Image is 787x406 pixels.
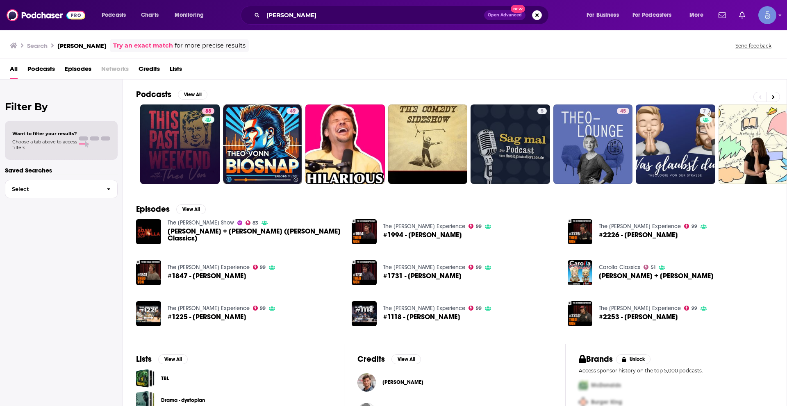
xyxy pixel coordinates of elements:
div: Search podcasts, credits, & more... [248,6,557,25]
a: The Joe Rogan Experience [599,223,681,230]
img: #1118 - Theo Von [352,301,377,326]
h3: [PERSON_NAME] [57,42,107,50]
a: Theo Von [382,379,423,386]
a: 99 [253,265,266,270]
span: 99 [476,225,482,228]
a: 88 [202,108,214,114]
p: Access sponsor history on the top 5,000 podcasts. [579,367,773,374]
span: Charts [141,9,159,21]
span: Networks [101,62,129,79]
span: #1847 - [PERSON_NAME] [168,272,246,279]
img: #1731 - Theo Von [352,260,377,285]
img: #2226 - Theo Von [568,219,593,244]
button: open menu [96,9,136,22]
img: Theo Von [357,373,376,392]
img: Theo Von + Theo Von (Carolla Classics) [136,219,161,244]
a: Charts [136,9,164,22]
a: 99 [469,224,482,229]
a: Podcasts [27,62,55,79]
h2: Lists [136,354,152,364]
button: open menu [627,9,684,22]
span: McDonalds [591,382,621,389]
a: Credits [139,62,160,79]
span: Episodes [65,62,91,79]
span: 83 [252,221,258,225]
button: Theo VonTheo Von [357,369,552,395]
a: 45 [617,108,629,114]
span: For Business [587,9,619,21]
span: [PERSON_NAME] + [PERSON_NAME] [599,272,714,279]
a: #2226 - Theo Von [599,231,678,238]
a: ListsView All [136,354,188,364]
span: 45 [620,107,626,116]
span: 99 [691,225,697,228]
h3: Search [27,42,48,50]
a: Theo Von + Theo Von [599,272,714,279]
a: 99 [469,265,482,270]
span: 49 [290,107,296,116]
a: Show notifications dropdown [736,8,748,22]
button: Select [5,180,118,198]
a: 99 [253,306,266,311]
span: [PERSON_NAME] + [PERSON_NAME] ([PERSON_NAME] Classics) [168,228,342,242]
a: TBL [161,374,169,383]
button: View All [178,90,207,100]
button: Open AdvancedNew [484,10,525,20]
p: Saved Searches [5,166,118,174]
span: 99 [260,265,266,269]
span: 5 [541,107,544,116]
span: For Podcasters [632,9,672,21]
button: View All [176,204,206,214]
a: 83 [246,220,259,225]
span: New [511,5,525,13]
button: open menu [684,9,714,22]
a: 49 [223,104,303,184]
span: Podcasts [102,9,126,21]
a: #1225 - Theo Von [136,301,161,326]
img: #2253 - Theo Von [568,301,593,326]
span: Select [5,186,100,192]
span: [PERSON_NAME] [382,379,423,386]
span: 51 [651,265,655,269]
img: #1994 - Theo Von [352,219,377,244]
span: 99 [260,306,266,310]
span: #1994 - [PERSON_NAME] [383,231,462,238]
a: 7 [700,108,709,114]
span: Choose a tab above to access filters. [12,139,77,150]
a: All [10,62,18,79]
a: 51 [644,265,655,270]
a: 5 [537,108,547,114]
span: TBL [136,369,155,388]
img: Theo Von + Theo Von [568,260,593,285]
span: for more precise results [175,41,246,50]
button: open menu [581,9,629,22]
a: #1118 - Theo Von [383,313,460,320]
span: More [689,9,703,21]
a: #1225 - Theo Von [168,313,246,320]
img: Podchaser - Follow, Share and Rate Podcasts [7,7,85,23]
span: 99 [691,306,697,310]
a: The Joe Rogan Experience [168,264,250,271]
a: 5 [471,104,550,184]
a: 99 [684,306,697,311]
a: The Adam Carolla Show [168,219,234,226]
a: CreditsView All [357,354,421,364]
span: #1731 - [PERSON_NAME] [383,272,462,279]
span: 7 [703,107,706,116]
span: #2226 - [PERSON_NAME] [599,231,678,238]
a: Lists [170,62,182,79]
a: PodcastsView All [136,89,207,100]
span: Want to filter your results? [12,131,77,136]
span: 88 [205,107,211,116]
a: 49 [287,108,299,114]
